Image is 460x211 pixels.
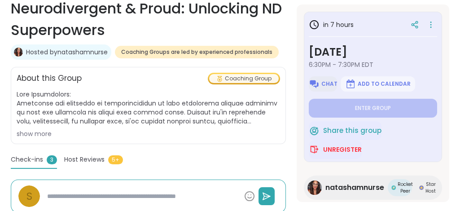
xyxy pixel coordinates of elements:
img: natashamnurse [14,48,23,57]
span: Host Reviews [64,155,105,164]
span: natashamnurse [325,182,384,193]
button: Chat [309,76,337,92]
img: natashamnurse [307,180,322,195]
img: ShareWell Logomark [345,79,356,89]
button: Unregister [309,140,362,159]
span: Add to Calendar [358,80,411,88]
img: Rocket Peer [391,185,396,190]
span: Lore Ipsumdolors: Ametconse adi elitseddo ei temporincididun ut labo etdolorema aliquae adminimv ... [17,90,280,126]
span: 6:30PM - 7:30PM EDT [309,60,437,69]
button: Enter group [309,99,437,118]
span: Enter group [355,105,391,112]
img: ShareWell Logomark [309,144,320,155]
h3: [DATE] [309,44,437,60]
a: Hosted bynatashamnurse [26,48,108,57]
div: Coaching Group [209,74,279,83]
h3: in 7 hours [309,19,354,30]
span: 3 [47,155,57,164]
button: Add to Calendar [341,76,415,92]
span: Rocket Peer [398,181,413,194]
img: ShareWell Logomark [309,79,320,89]
img: Star Host [419,185,424,190]
a: natashamnursenatashamnurseRocket PeerRocket PeerStar HostStar Host [304,176,442,200]
span: Unregister [323,145,362,154]
h2: About this Group [17,73,82,84]
span: Check-ins [11,155,43,164]
span: Coaching Groups are led by experienced professionals [121,48,272,56]
button: Share this group [309,121,381,140]
img: ShareWell Logomark [309,125,320,136]
span: Share this group [323,126,381,136]
span: 5+ [108,155,123,164]
span: Chat [321,80,337,88]
span: S [26,189,32,204]
div: show more [17,129,280,138]
span: Star Host [425,181,436,194]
